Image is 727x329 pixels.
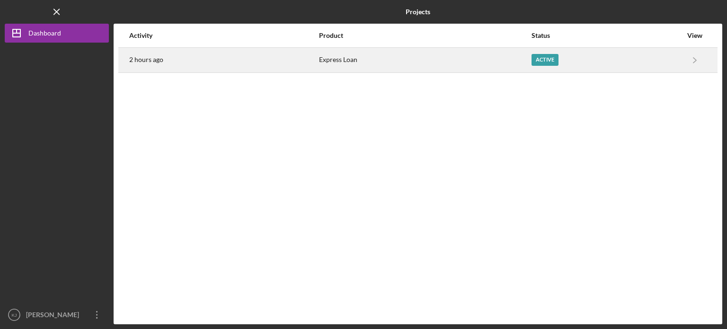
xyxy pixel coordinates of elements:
[532,32,682,39] div: Status
[319,32,531,39] div: Product
[532,54,559,66] div: Active
[129,56,163,63] time: 2025-09-11 14:05
[24,305,85,327] div: [PERSON_NAME]
[28,24,61,45] div: Dashboard
[683,32,707,39] div: View
[406,8,430,16] b: Projects
[5,24,109,43] button: Dashboard
[5,305,109,324] button: KJ[PERSON_NAME]
[129,32,318,39] div: Activity
[11,312,17,318] text: KJ
[319,48,531,72] div: Express Loan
